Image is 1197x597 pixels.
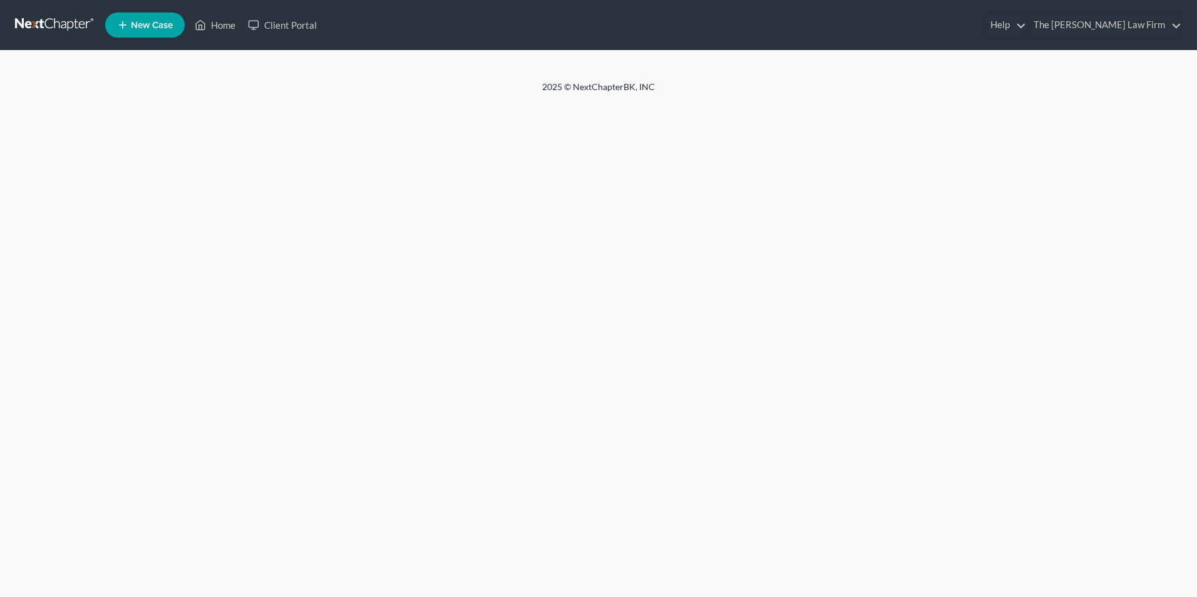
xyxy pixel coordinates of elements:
[242,81,955,103] div: 2025 © NextChapterBK, INC
[105,13,185,38] new-legal-case-button: New Case
[1027,14,1181,36] a: The [PERSON_NAME] Law Firm
[984,14,1026,36] a: Help
[188,14,242,36] a: Home
[242,14,323,36] a: Client Portal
